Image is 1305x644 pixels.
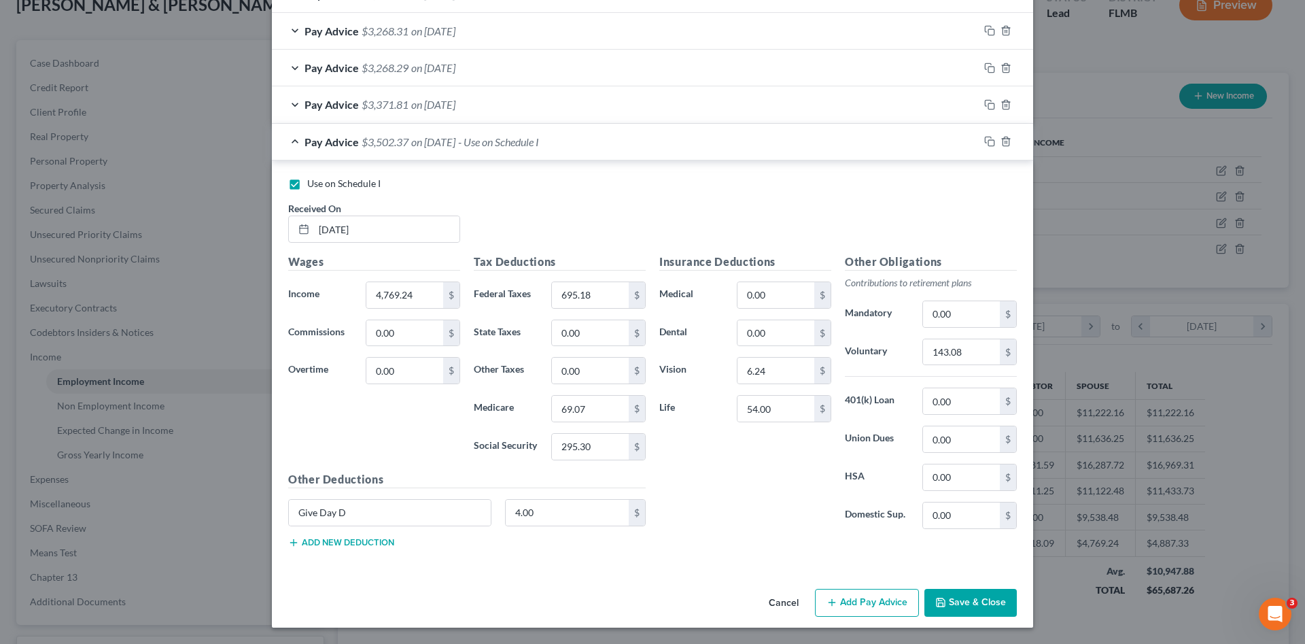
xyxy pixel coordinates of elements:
div: $ [814,320,831,346]
button: Save & Close [924,589,1017,617]
h5: Tax Deductions [474,254,646,271]
span: Pay Advice [304,24,359,37]
label: Union Dues [838,426,916,453]
span: $3,268.29 [362,61,408,74]
div: $ [629,434,645,460]
span: on [DATE] [411,24,455,37]
div: $ [629,396,645,422]
input: 0.00 [552,434,629,460]
div: $ [629,320,645,346]
label: State Taxes [467,320,544,347]
label: Medical [652,282,730,309]
input: 0.00 [737,320,814,346]
input: 0.00 [923,503,1000,528]
button: Cancel [758,590,810,617]
div: $ [629,500,645,526]
span: on [DATE] [411,61,455,74]
h5: Insurance Deductions [659,254,831,271]
span: $3,371.81 [362,98,408,111]
div: $ [814,358,831,384]
span: Income [288,288,319,299]
span: Pay Advice [304,98,359,111]
div: $ [443,358,459,384]
label: Overtime [281,357,359,384]
input: 0.00 [923,464,1000,490]
div: $ [1000,388,1016,414]
span: Pay Advice [304,61,359,74]
input: 0.00 [366,320,443,346]
label: Commissions [281,320,359,347]
div: $ [629,282,645,308]
input: 0.00 [923,339,1000,365]
label: Social Security [467,433,544,460]
div: $ [1000,426,1016,452]
label: 401(k) Loan [838,388,916,415]
h5: Other Deductions [288,471,646,488]
iframe: Intercom live chat [1259,598,1291,630]
span: Use on Schedule I [307,177,381,189]
label: HSA [838,464,916,491]
label: Mandatory [838,301,916,328]
input: 0.00 [552,320,629,346]
span: $3,502.37 [362,135,408,148]
label: Federal Taxes [467,282,544,309]
button: Add Pay Advice [815,589,919,617]
input: 0.00 [552,282,629,308]
label: Voluntary [838,339,916,366]
label: Dental [652,320,730,347]
input: 0.00 [737,358,814,384]
div: $ [443,320,459,346]
span: - Use on Schedule I [458,135,539,148]
input: 0.00 [923,301,1000,327]
input: 0.00 [366,358,443,384]
label: Life [652,395,730,422]
div: $ [1000,464,1016,490]
h5: Wages [288,254,460,271]
input: MM/DD/YYYY [314,216,459,242]
label: Medicare [467,395,544,422]
input: 0.00 [737,282,814,308]
div: $ [443,282,459,308]
input: Specify... [289,500,491,526]
input: 0.00 [366,282,443,308]
span: on [DATE] [411,98,455,111]
span: on [DATE] [411,135,455,148]
div: $ [629,358,645,384]
input: 0.00 [923,388,1000,414]
span: 3 [1287,598,1298,609]
input: 0.00 [552,396,629,422]
label: Domestic Sup. [838,502,916,529]
input: 0.00 [552,358,629,384]
div: $ [1000,503,1016,528]
label: Vision [652,357,730,384]
span: Pay Advice [304,135,359,148]
input: 0.00 [737,396,814,422]
span: Received On [288,203,341,214]
div: $ [814,396,831,422]
p: Contributions to retirement plans [845,276,1017,290]
button: Add new deduction [288,537,394,548]
h5: Other Obligations [845,254,1017,271]
div: $ [1000,301,1016,327]
input: 0.00 [923,426,1000,452]
div: $ [814,282,831,308]
div: $ [1000,339,1016,365]
input: 0.00 [506,500,629,526]
span: $3,268.31 [362,24,408,37]
label: Other Taxes [467,357,544,384]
